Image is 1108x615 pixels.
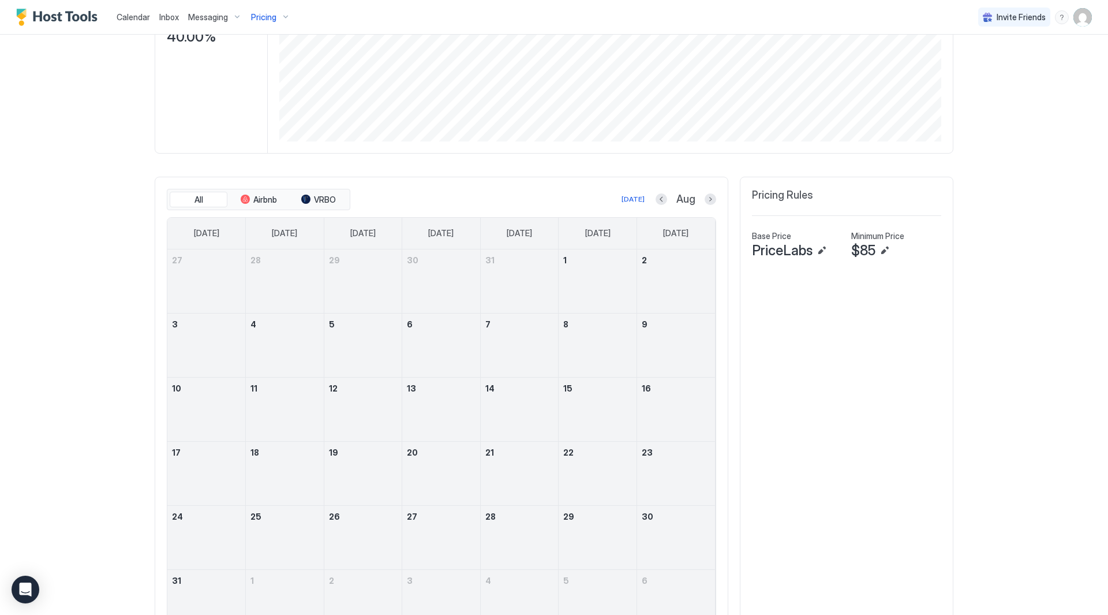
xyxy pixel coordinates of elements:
[815,244,829,258] button: Edit
[329,383,338,393] span: 12
[402,441,481,505] td: August 20, 2025
[167,505,246,569] td: August 24, 2025
[481,378,559,399] a: August 14, 2025
[250,383,257,393] span: 11
[329,576,334,586] span: 2
[172,255,182,265] span: 27
[167,442,245,463] a: August 17, 2025
[481,570,559,591] a: September 4, 2025
[250,448,259,457] span: 18
[637,378,715,399] a: August 16, 2025
[705,193,716,205] button: Next month
[188,12,228,23] span: Messaging
[407,319,413,329] span: 6
[642,512,653,521] span: 30
[652,218,700,249] a: Saturday
[642,576,647,586] span: 6
[407,383,416,393] span: 13
[172,319,178,329] span: 3
[159,11,179,23] a: Inbox
[559,377,637,441] td: August 15, 2025
[324,249,402,271] a: July 29, 2025
[656,193,667,205] button: Previous month
[167,28,216,46] span: 40.00%
[253,195,277,205] span: Airbnb
[329,448,338,457] span: 19
[172,576,181,586] span: 31
[167,441,246,505] td: August 17, 2025
[480,313,559,377] td: August 7, 2025
[417,218,465,249] a: Wednesday
[324,377,402,441] td: August 12, 2025
[642,319,647,329] span: 9
[559,505,637,569] td: August 29, 2025
[246,378,324,399] a: August 11, 2025
[324,506,402,527] a: August 26, 2025
[622,194,645,204] div: [DATE]
[407,576,413,586] span: 3
[167,313,246,377] td: August 3, 2025
[485,255,495,265] span: 31
[642,255,647,265] span: 2
[559,506,637,527] a: August 29, 2025
[246,314,324,335] a: August 4, 2025
[563,319,568,329] span: 8
[559,442,637,463] a: August 22, 2025
[559,441,637,505] td: August 22, 2025
[480,377,559,441] td: August 14, 2025
[620,192,646,206] button: [DATE]
[246,249,324,271] a: July 28, 2025
[559,314,637,335] a: August 8, 2025
[642,448,653,457] span: 23
[246,441,324,505] td: August 18, 2025
[481,442,559,463] a: August 21, 2025
[402,442,480,463] a: August 20, 2025
[637,249,715,271] a: August 2, 2025
[559,378,637,399] a: August 15, 2025
[324,314,402,335] a: August 5, 2025
[851,242,875,259] span: $85
[324,442,402,463] a: August 19, 2025
[637,505,715,569] td: August 30, 2025
[250,255,261,265] span: 28
[329,319,335,329] span: 5
[246,505,324,569] td: August 25, 2025
[495,218,544,249] a: Thursday
[485,448,494,457] span: 21
[246,313,324,377] td: August 4, 2025
[324,570,402,591] a: September 2, 2025
[851,231,904,241] span: Minimum Price
[167,314,245,335] a: August 3, 2025
[663,228,688,238] span: [DATE]
[167,249,246,314] td: July 27, 2025
[182,218,231,249] a: Sunday
[997,12,1046,23] span: Invite Friends
[485,576,491,586] span: 4
[402,377,481,441] td: August 13, 2025
[402,249,481,314] td: July 30, 2025
[507,228,532,238] span: [DATE]
[585,228,611,238] span: [DATE]
[574,218,622,249] a: Friday
[563,448,574,457] span: 22
[167,377,246,441] td: August 10, 2025
[12,576,39,603] div: Open Intercom Messenger
[485,512,496,521] span: 28
[172,512,183,521] span: 24
[642,383,651,393] span: 16
[159,12,179,22] span: Inbox
[407,512,417,521] span: 27
[246,506,324,527] a: August 25, 2025
[324,249,402,314] td: July 29, 2025
[402,378,480,399] a: August 13, 2025
[251,12,276,23] span: Pricing
[559,570,637,591] a: September 5, 2025
[559,313,637,377] td: August 8, 2025
[246,249,324,314] td: July 28, 2025
[752,189,813,202] span: Pricing Rules
[194,195,203,205] span: All
[485,319,491,329] span: 7
[167,249,245,271] a: July 27, 2025
[402,313,481,377] td: August 6, 2025
[637,442,715,463] a: August 23, 2025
